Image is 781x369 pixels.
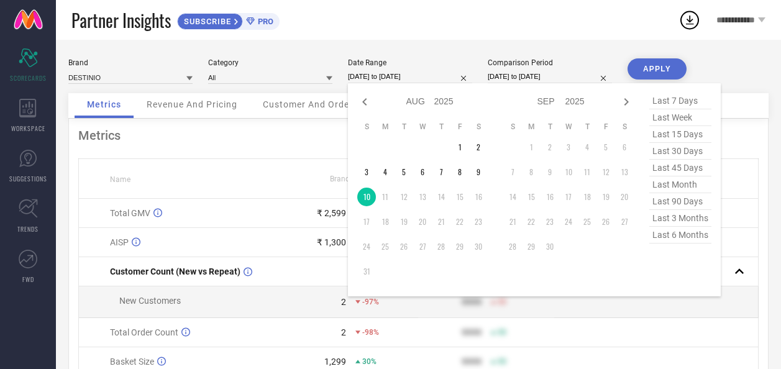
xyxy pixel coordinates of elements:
td: Mon Sep 15 2025 [522,188,541,206]
td: Thu Sep 25 2025 [578,212,596,231]
td: Fri Sep 19 2025 [596,188,615,206]
td: Sun Sep 14 2025 [503,188,522,206]
td: Tue Sep 02 2025 [541,138,559,157]
td: Thu Sep 18 2025 [578,188,596,206]
span: Name [110,175,130,184]
span: SUGGESTIONS [9,174,47,183]
th: Wednesday [413,122,432,132]
div: 2 [341,297,346,307]
td: Sat Sep 20 2025 [615,188,634,206]
td: Sat Aug 09 2025 [469,163,488,181]
span: last 15 days [649,126,711,143]
th: Friday [596,122,615,132]
th: Wednesday [559,122,578,132]
div: Previous month [357,94,372,109]
td: Sun Aug 03 2025 [357,163,376,181]
span: AISP [110,237,129,247]
td: Wed Aug 27 2025 [413,237,432,256]
div: ₹ 1,300 [317,237,346,247]
button: APPLY [628,58,687,80]
td: Wed Aug 20 2025 [413,212,432,231]
span: FWD [22,275,34,284]
td: Mon Aug 25 2025 [376,237,395,256]
td: Fri Aug 01 2025 [450,138,469,157]
div: Date Range [348,58,472,67]
span: Total GMV [110,208,150,218]
td: Mon Sep 01 2025 [522,138,541,157]
td: Wed Aug 13 2025 [413,188,432,206]
td: Sat Aug 02 2025 [469,138,488,157]
td: Wed Sep 10 2025 [559,163,578,181]
th: Saturday [469,122,488,132]
th: Monday [376,122,395,132]
td: Sun Sep 28 2025 [503,237,522,256]
div: 2 [341,327,346,337]
td: Sun Sep 21 2025 [503,212,522,231]
div: Comparison Period [488,58,612,67]
td: Tue Aug 19 2025 [395,212,413,231]
th: Sunday [503,122,522,132]
td: Sun Aug 24 2025 [357,237,376,256]
div: Open download list [678,9,701,31]
span: Customer And Orders [263,99,358,109]
td: Tue Aug 12 2025 [395,188,413,206]
div: Category [208,58,332,67]
div: 9999 [462,357,482,367]
td: Fri Sep 26 2025 [596,212,615,231]
td: Fri Aug 15 2025 [450,188,469,206]
span: TRENDS [17,224,39,234]
td: Fri Aug 22 2025 [450,212,469,231]
td: Sat Aug 23 2025 [469,212,488,231]
td: Tue Aug 05 2025 [395,163,413,181]
td: Tue Sep 09 2025 [541,163,559,181]
td: Wed Sep 24 2025 [559,212,578,231]
td: Tue Sep 16 2025 [541,188,559,206]
td: Sat Sep 13 2025 [615,163,634,181]
th: Thursday [578,122,596,132]
th: Tuesday [541,122,559,132]
span: last 3 months [649,210,711,227]
th: Sunday [357,122,376,132]
span: -97% [362,298,379,306]
th: Tuesday [395,122,413,132]
span: PRO [255,17,273,26]
td: Wed Sep 03 2025 [559,138,578,157]
td: Mon Aug 11 2025 [376,188,395,206]
td: Mon Sep 29 2025 [522,237,541,256]
td: Mon Aug 04 2025 [376,163,395,181]
div: 9999 [462,297,482,307]
td: Sun Aug 10 2025 [357,188,376,206]
td: Thu Aug 21 2025 [432,212,450,231]
td: Sat Sep 06 2025 [615,138,634,157]
td: Tue Sep 23 2025 [541,212,559,231]
td: Wed Aug 06 2025 [413,163,432,181]
span: last 30 days [649,143,711,160]
div: 1,299 [324,357,346,367]
td: Wed Sep 17 2025 [559,188,578,206]
td: Fri Sep 12 2025 [596,163,615,181]
th: Saturday [615,122,634,132]
span: Partner Insights [71,7,171,33]
span: last 90 days [649,193,711,210]
div: Metrics [78,128,759,143]
td: Sat Aug 30 2025 [469,237,488,256]
td: Fri Sep 05 2025 [596,138,615,157]
td: Tue Sep 30 2025 [541,237,559,256]
div: Next month [619,94,634,109]
td: Sun Sep 07 2025 [503,163,522,181]
span: 50 [498,298,506,306]
span: Customer Count (New vs Repeat) [110,266,240,276]
input: Select date range [348,70,472,83]
span: -98% [362,328,379,337]
td: Tue Aug 26 2025 [395,237,413,256]
span: SCORECARDS [10,73,47,83]
div: 9999 [462,327,482,337]
td: Thu Aug 28 2025 [432,237,450,256]
td: Fri Aug 08 2025 [450,163,469,181]
td: Fri Aug 29 2025 [450,237,469,256]
span: last 7 days [649,93,711,109]
th: Monday [522,122,541,132]
span: SUBSCRIBE [178,17,234,26]
span: 50 [498,328,506,337]
td: Thu Aug 14 2025 [432,188,450,206]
